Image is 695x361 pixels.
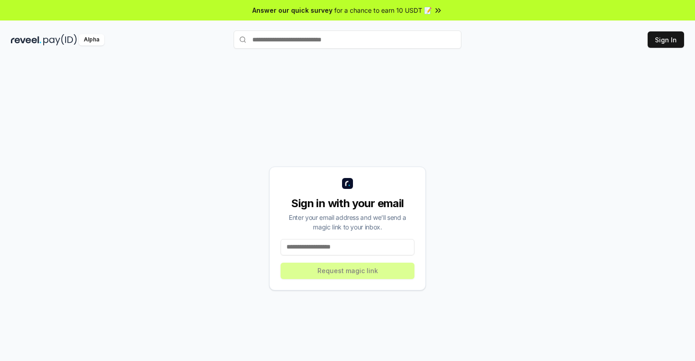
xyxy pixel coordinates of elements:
[281,213,414,232] div: Enter your email address and we’ll send a magic link to your inbox.
[11,34,41,46] img: reveel_dark
[342,178,353,189] img: logo_small
[79,34,104,46] div: Alpha
[281,196,414,211] div: Sign in with your email
[334,5,432,15] span: for a chance to earn 10 USDT 📝
[648,31,684,48] button: Sign In
[252,5,332,15] span: Answer our quick survey
[43,34,77,46] img: pay_id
